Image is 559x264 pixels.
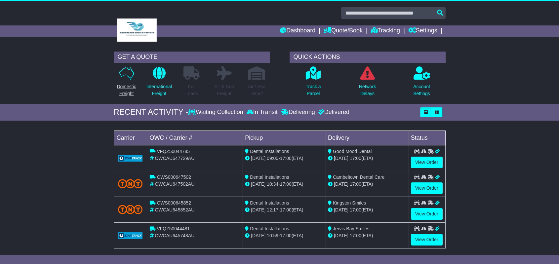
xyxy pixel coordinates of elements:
span: Jervis Bay Smiles [333,226,369,231]
td: Delivery [325,131,408,145]
div: (ETA) [328,155,405,162]
div: - (ETA) [245,207,322,213]
div: - (ETA) [245,181,322,188]
span: Good Mood Dental [333,149,372,154]
span: VFQZ50044785 [157,149,190,154]
p: Domestic Freight [117,83,136,97]
a: Settings [408,25,437,37]
span: 17:00 [280,233,292,238]
p: Air / Sea Depot [248,83,266,97]
span: [DATE] [251,156,265,161]
span: OWS000645852 [157,200,191,206]
span: Dental Installations [250,200,289,206]
p: Full Loads [183,83,200,97]
td: Pickup [242,131,325,145]
span: Dental Installations [250,174,289,180]
div: Waiting Collection [188,109,245,116]
a: View Order [411,182,443,194]
span: OWCAU645852AU [155,207,194,212]
a: NetworkDelays [359,66,376,101]
div: - (ETA) [245,155,322,162]
div: Delivering [279,109,317,116]
span: [DATE] [334,181,348,187]
a: InternationalFreight [146,66,172,101]
img: TNT_Domestic.png [118,205,143,214]
td: Carrier [114,131,147,145]
span: 17:00 [280,181,292,187]
span: [DATE] [334,233,348,238]
div: In Transit [245,109,279,116]
div: - (ETA) [245,232,322,239]
img: GetCarrierServiceLogo [118,232,143,239]
div: QUICK ACTIONS [290,52,446,63]
span: OWS000647502 [157,174,191,180]
p: Air & Sea Freight [215,83,234,97]
span: OWCAU645748AU [155,233,194,238]
span: 17:00 [350,181,361,187]
span: [DATE] [334,207,348,212]
span: 09:00 [267,156,278,161]
span: 12:17 [267,207,278,212]
a: Track aParcel [305,66,321,101]
a: AccountSettings [413,66,430,101]
span: 10:34 [267,181,278,187]
span: Dental Installations [250,149,289,154]
span: 17:00 [280,156,292,161]
td: OWC / Carrier # [147,131,242,145]
div: RECENT ACTIVITY - [114,107,188,117]
div: GET A QUOTE [114,52,270,63]
div: (ETA) [328,207,405,213]
span: Kingston Smiles [333,200,366,206]
span: [DATE] [334,156,348,161]
p: International Freight [146,83,172,97]
span: [DATE] [251,181,265,187]
span: 17:00 [280,207,292,212]
a: Quote/Book [324,25,363,37]
span: OWCAU647729AU [155,156,194,161]
span: [DATE] [251,233,265,238]
div: Delivered [317,109,349,116]
a: View Order [411,157,443,168]
p: Network Delays [359,83,376,97]
span: Cambeltown Dental Care [333,174,384,180]
span: 17:00 [350,156,361,161]
span: 17:00 [350,207,361,212]
span: [DATE] [251,207,265,212]
a: View Order [411,234,443,245]
img: GetCarrierServiceLogo [118,155,143,162]
a: Tracking [371,25,400,37]
span: OWCAU647502AU [155,181,194,187]
a: View Order [411,208,443,220]
span: Dental Installations [250,226,289,231]
span: 10:59 [267,233,278,238]
p: Account Settings [413,83,430,97]
span: 17:00 [350,233,361,238]
img: TNT_Domestic.png [118,179,143,188]
a: Dashboard [280,25,315,37]
td: Status [408,131,445,145]
a: DomesticFreight [116,66,136,101]
div: (ETA) [328,232,405,239]
div: (ETA) [328,181,405,188]
p: Track a Parcel [305,83,321,97]
span: VFQZ50044481 [157,226,190,231]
